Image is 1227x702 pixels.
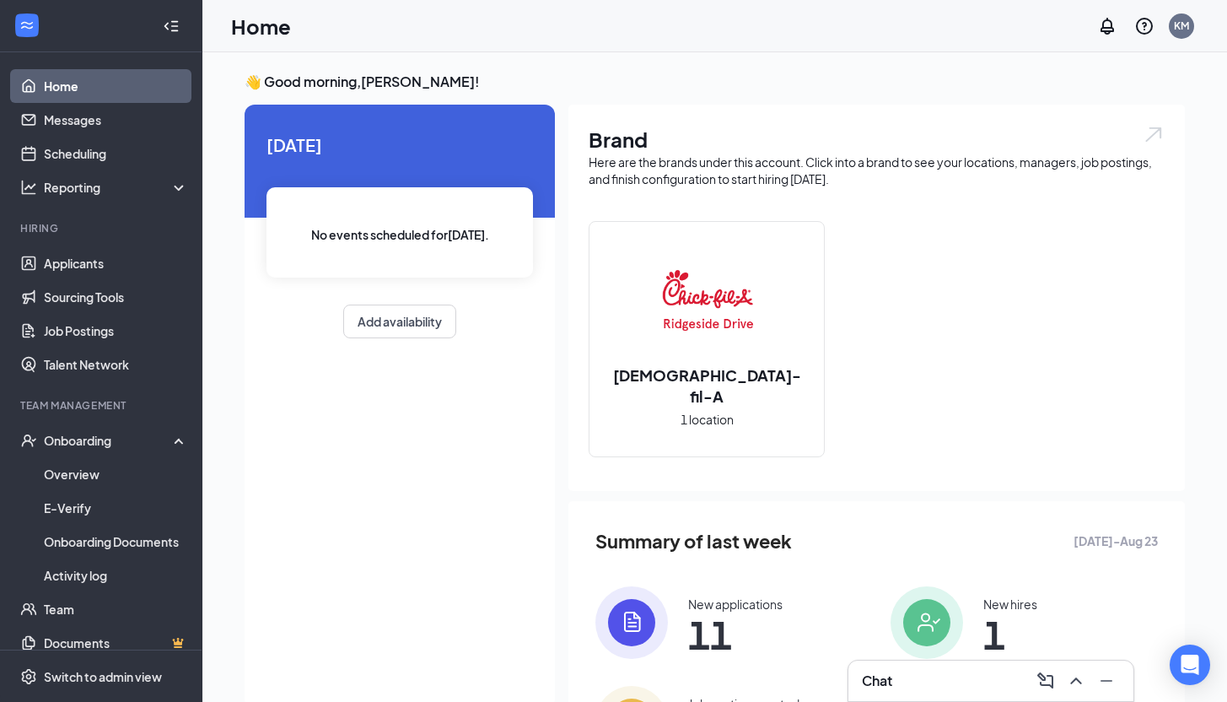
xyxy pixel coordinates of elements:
img: icon [595,586,668,659]
button: Add availability [343,305,456,338]
a: Messages [44,103,188,137]
div: Switch to admin view [44,668,162,685]
span: 11 [688,619,783,650]
span: Summary of last week [595,526,792,556]
svg: Notifications [1097,16,1117,36]
span: [DATE] - Aug 23 [1074,532,1158,550]
h1: Brand [589,125,1165,154]
a: Activity log [44,559,188,592]
svg: Minimize [1096,671,1117,691]
div: New applications [688,596,783,613]
svg: ComposeMessage [1036,671,1056,691]
a: Job Postings [44,314,188,348]
a: Talent Network [44,348,188,381]
a: Sourcing Tools [44,280,188,314]
a: Team [44,592,188,626]
a: Scheduling [44,137,188,170]
div: Reporting [44,179,189,196]
button: Minimize [1093,667,1120,694]
div: Open Intercom Messenger [1170,645,1210,685]
button: ComposeMessage [1032,667,1059,694]
h2: [DEMOGRAPHIC_DATA]-fil-A [589,364,824,407]
svg: Settings [20,668,37,685]
h3: Chat [862,672,892,690]
svg: WorkstreamLogo [19,17,35,34]
button: ChevronUp [1063,667,1090,694]
a: Applicants [44,246,188,280]
svg: Analysis [20,179,37,196]
a: Onboarding Documents [44,525,188,559]
div: Onboarding [44,432,174,449]
svg: UserCheck [20,432,37,449]
img: open.6027fd2a22e1237b5b06.svg [1143,125,1165,144]
div: KM [1174,19,1189,33]
div: Here are the brands under this account. Click into a brand to see your locations, managers, job p... [589,154,1165,187]
div: Team Management [20,398,185,413]
svg: QuestionInfo [1134,16,1154,36]
img: Chick-fil-A [653,250,761,358]
span: 1 location [681,410,734,429]
a: Home [44,69,188,103]
svg: ChevronUp [1066,671,1086,691]
svg: Collapse [163,18,180,35]
h3: 👋 Good morning, [PERSON_NAME] ! [245,73,1185,91]
a: Overview [44,457,188,491]
div: Hiring [20,221,185,235]
span: No events scheduled for [DATE] . [311,225,489,244]
a: E-Verify [44,491,188,525]
h1: Home [231,12,291,40]
a: DocumentsCrown [44,626,188,660]
div: New hires [983,596,1037,613]
span: 1 [983,619,1037,650]
span: [DATE] [266,132,533,158]
img: icon [891,586,963,659]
